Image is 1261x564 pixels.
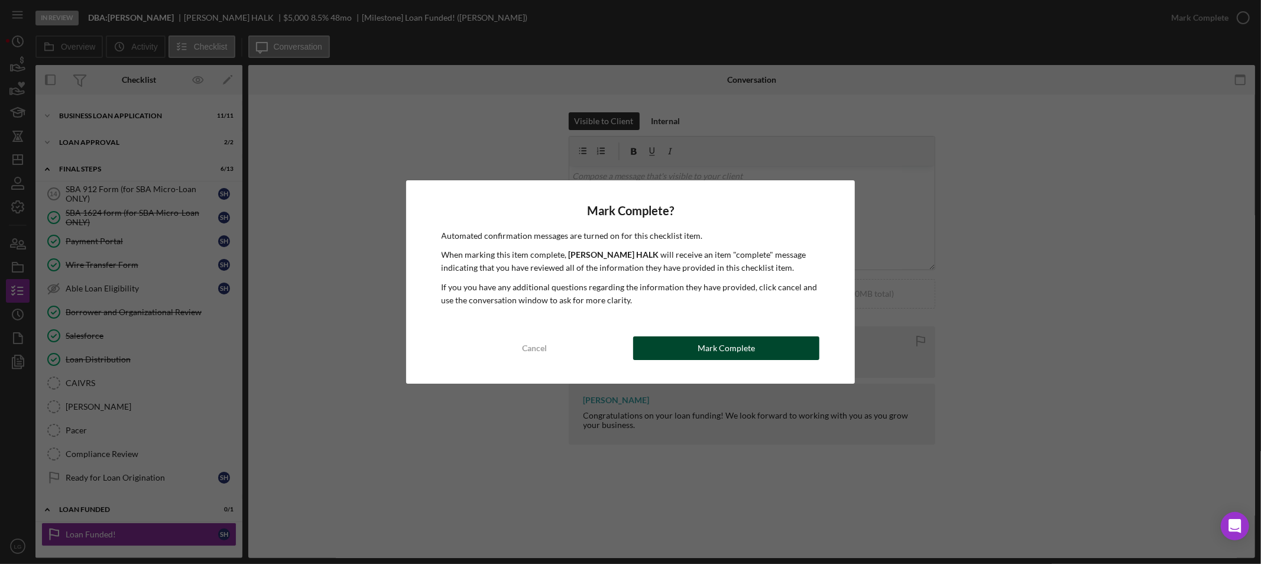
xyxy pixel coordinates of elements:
div: Open Intercom Messenger [1221,512,1249,540]
p: If you you have any additional questions regarding the information they have provided, click canc... [442,281,820,307]
p: When marking this item complete, will receive an item "complete" message indicating that you have... [442,248,820,275]
div: Mark Complete [698,336,755,360]
button: Cancel [442,336,628,360]
p: Automated confirmation messages are turned on for this checklist item. [442,229,820,242]
h4: Mark Complete? [442,204,820,218]
div: Cancel [522,336,547,360]
button: Mark Complete [633,336,819,360]
b: [PERSON_NAME] HALK [569,249,659,260]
